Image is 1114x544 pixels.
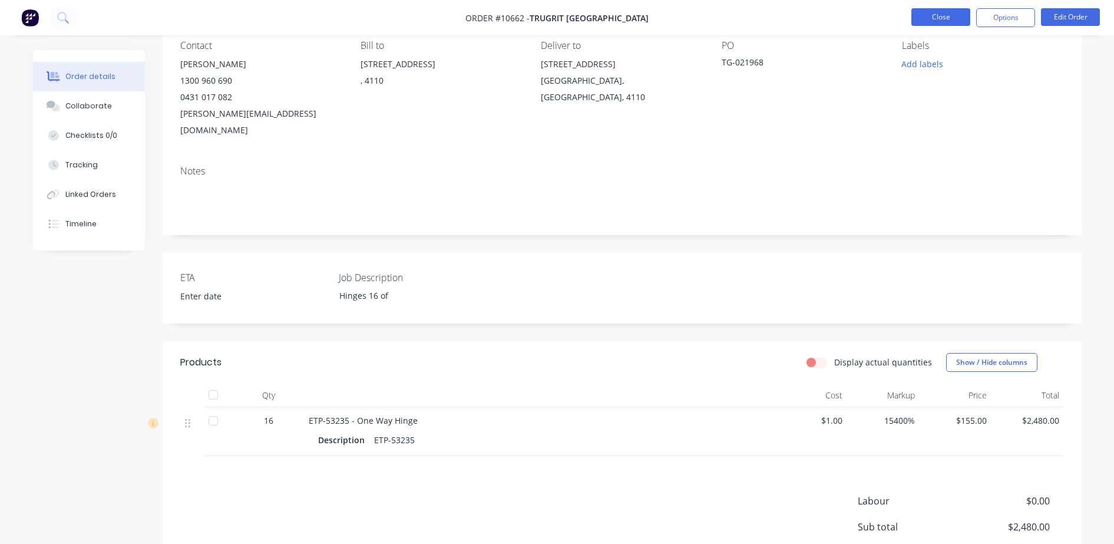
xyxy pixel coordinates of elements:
span: Labour [858,494,963,508]
button: Edit Order [1041,8,1100,26]
div: Markup [847,384,920,407]
div: PO [722,40,883,51]
div: [PERSON_NAME]1300 960 6900431 017 082[PERSON_NAME][EMAIL_ADDRESS][DOMAIN_NAME] [180,56,342,139]
div: Linked Orders [65,189,116,200]
button: Linked Orders [33,180,145,209]
label: Job Description [339,271,486,285]
div: 0431 017 082 [180,89,342,105]
button: Options [976,8,1035,27]
div: [STREET_ADDRESS] [541,56,702,72]
div: Description [318,431,369,449]
label: ETA [180,271,328,285]
div: Timeline [65,219,97,229]
input: Enter date [172,288,319,305]
div: [STREET_ADDRESS] [361,56,522,72]
div: 1300 960 690 [180,72,342,89]
div: Hinges 16 of [330,287,477,304]
button: Add labels [895,56,950,72]
span: $2,480.00 [996,414,1059,427]
div: Labels [902,40,1063,51]
button: Order details [33,62,145,91]
div: Price [920,384,992,407]
div: Notes [180,166,1064,177]
div: [GEOGRAPHIC_DATA], [GEOGRAPHIC_DATA], 4110 [541,72,702,105]
div: Checklists 0/0 [65,130,117,141]
label: Display actual quantities [834,356,932,368]
button: Collaborate [33,91,145,121]
span: $155.00 [924,414,987,427]
span: 16 [264,414,273,427]
button: Show / Hide columns [946,353,1037,372]
span: Sub total [858,520,963,534]
div: [STREET_ADDRESS], 4110 [361,56,522,94]
div: [STREET_ADDRESS][GEOGRAPHIC_DATA], [GEOGRAPHIC_DATA], 4110 [541,56,702,105]
span: Trugrit [GEOGRAPHIC_DATA] [530,12,649,24]
div: Qty [233,384,304,407]
div: [PERSON_NAME] [180,56,342,72]
div: Collaborate [65,101,112,111]
button: Timeline [33,209,145,239]
span: $0.00 [962,494,1049,508]
div: Products [180,355,222,370]
span: ETP-53235 - One Way Hinge [309,415,418,426]
div: Tracking [65,160,98,170]
span: Order #10662 - [465,12,530,24]
div: Contact [180,40,342,51]
div: Deliver to [541,40,702,51]
img: Factory [21,9,39,27]
span: $2,480.00 [962,520,1049,534]
div: Total [991,384,1064,407]
button: Close [911,8,970,26]
div: [PERSON_NAME][EMAIL_ADDRESS][DOMAIN_NAME] [180,105,342,139]
div: Cost [775,384,848,407]
div: , 4110 [361,72,522,89]
button: Tracking [33,150,145,180]
div: TG-021968 [722,56,869,72]
div: ETP-53235 [369,431,419,449]
div: Bill to [361,40,522,51]
button: Checklists 0/0 [33,121,145,150]
span: 15400% [852,414,915,427]
div: Order details [65,71,115,82]
span: $1.00 [780,414,843,427]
